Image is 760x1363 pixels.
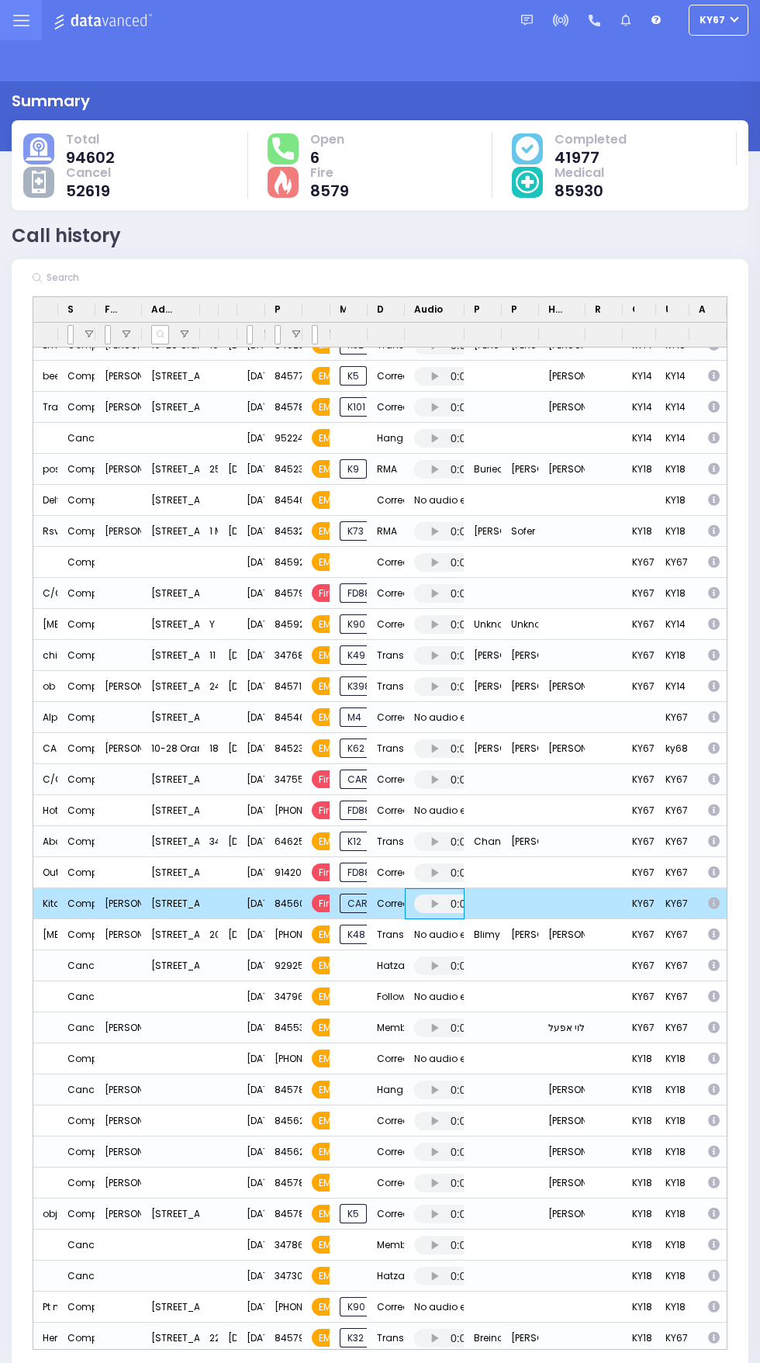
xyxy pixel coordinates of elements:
div: Transport [368,1323,405,1354]
div: [DATE] 8:45:28 PM [237,1168,265,1199]
div: Hot plate melting and making noise [33,795,58,826]
div: [DATE] 9:28:12 PM [237,1074,265,1105]
div: ky68 [656,733,689,764]
div: [PERSON_NAME] [PERSON_NAME] [PERSON_NAME] [95,1105,142,1136]
div: Complete [67,459,114,479]
div: Outdoor Odor Investigation [33,857,58,888]
div: [DEMOGRAPHIC_DATA] [219,826,237,857]
div: Transport [368,640,405,671]
div: [STREET_ADDRESS][PERSON_NAME] [142,392,200,423]
div: [DEMOGRAPHIC_DATA] [219,1323,237,1354]
div: [PERSON_NAME] [539,1074,586,1105]
div: KY18 [623,454,656,485]
span: 85930 [554,183,604,199]
div: [PERSON_NAME] מעזעי [539,671,586,702]
div: KY18 [623,1230,656,1261]
img: fire-cause.svg [275,170,291,195]
div: [DATE] 5:41:15 AM [237,609,265,640]
div: [PERSON_NAME] [539,733,586,764]
div: [PERSON_NAME] [539,1168,586,1199]
div: [PERSON_NAME] [502,826,539,857]
div: Alpha Response - PD Request Eval A [33,702,58,733]
div: RMA [368,454,405,485]
div: [STREET_ADDRESS] [142,516,200,547]
div: [PERSON_NAME] [539,919,586,950]
div: [PERSON_NAME] [465,671,502,702]
div: Hemorrhage [33,1323,58,1354]
div: [STREET_ADDRESS][PERSON_NAME][PERSON_NAME][US_STATE] [142,1292,200,1323]
div: [DATE] 9:52:17 PM [237,1043,265,1074]
div: [STREET_ADDRESS][US_STATE] [142,1323,200,1354]
div: [DEMOGRAPHIC_DATA] [219,640,237,671]
img: Logo [54,11,157,30]
div: [DATE] 12:05:09 AM [237,857,265,888]
div: CA Pt not feeling well [33,733,58,764]
div: [STREET_ADDRESS][PERSON_NAME][US_STATE] [142,857,200,888]
div: [STREET_ADDRESS][PERSON_NAME][PERSON_NAME][US_STATE] [142,702,200,733]
span: 41977 [554,150,627,165]
div: [STREET_ADDRESS][PERSON_NAME][US_STATE] [142,485,200,516]
div: 1 M [200,516,219,547]
div: Sofer [502,516,539,547]
div: possible allergy reaction [33,454,58,485]
div: [DATE] 8:37:54 AM [237,454,265,485]
div: KY67 [623,919,656,950]
span: 8457749593 [275,369,334,382]
div: Corrected [368,578,405,609]
div: [STREET_ADDRESS] [142,454,200,485]
div: [STREET_ADDRESS][PERSON_NAME][US_STATE] [142,671,200,702]
div: Press SPACE to select this row. [33,392,727,423]
div: KY67 [656,981,689,1012]
div: [DATE] 4:38:11 AM [237,640,265,671]
div: Hatzalah Info [368,950,405,981]
div: KY18 [623,1323,656,1354]
div: [PERSON_NAME] [PERSON_NAME] [PERSON_NAME] [95,919,142,950]
span: EMS [312,398,344,416]
div: [PERSON_NAME] מרת קאהן [95,361,142,392]
div: KY18 [656,1168,689,1199]
span: Updated By Dispatcher [665,303,668,317]
button: Open Filter Menu [327,328,340,341]
span: 6 [310,150,344,165]
span: 8579 [310,183,349,199]
div: 10-28 Orange and Rockland Rd, [GEOGRAPHIC_DATA] [US_STATE] [142,733,200,764]
div: Press SPACE to select this row. [33,454,727,485]
div: [DEMOGRAPHIC_DATA] [219,454,237,485]
div: [PERSON_NAME] [502,1323,539,1354]
div: [STREET_ADDRESS] [142,888,200,919]
div: [DATE] 1:03:08 AM [237,826,265,857]
div: KY18 [656,1230,689,1261]
div: [PERSON_NAME] [539,1105,586,1136]
div: Corrected [368,1292,405,1323]
div: KY67 [656,1012,689,1043]
button: KY67 [689,5,748,36]
div: [STREET_ADDRESS] [142,640,200,671]
div: 24 Y [200,671,219,702]
div: Blimy [465,919,502,950]
div: Transport [368,826,405,857]
div: Corrected [368,888,405,919]
span: Full name [105,303,120,317]
div: [DATE] 1:15:32 AM [237,795,265,826]
span: Open [310,132,344,147]
div: [DATE] 11:05:17 PM [237,981,265,1012]
span: 9522421025 [275,431,330,445]
div: [DATE] 8:41:58 PM [237,1199,265,1230]
span: Completed [554,132,627,147]
span: EMS [312,460,344,478]
div: Corrected [368,1105,405,1136]
div: Press SPACE to select this row. [33,485,727,516]
div: ob [33,671,58,702]
img: other-cause.svg [32,171,46,194]
img: total-response.svg [272,137,294,159]
div: KY18 [656,640,689,671]
div: [PERSON_NAME] [95,733,142,764]
div: [PERSON_NAME] [502,454,539,485]
div: object fell [33,1199,58,1230]
div: KY67 [623,857,656,888]
div: [PERSON_NAME] [539,1136,586,1168]
div: [DATE] 4:07:51 AM [237,671,265,702]
div: Press SPACE to deselect this row. [33,888,727,919]
div: KY67 [656,764,689,795]
span: Parent First Name [474,303,480,317]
